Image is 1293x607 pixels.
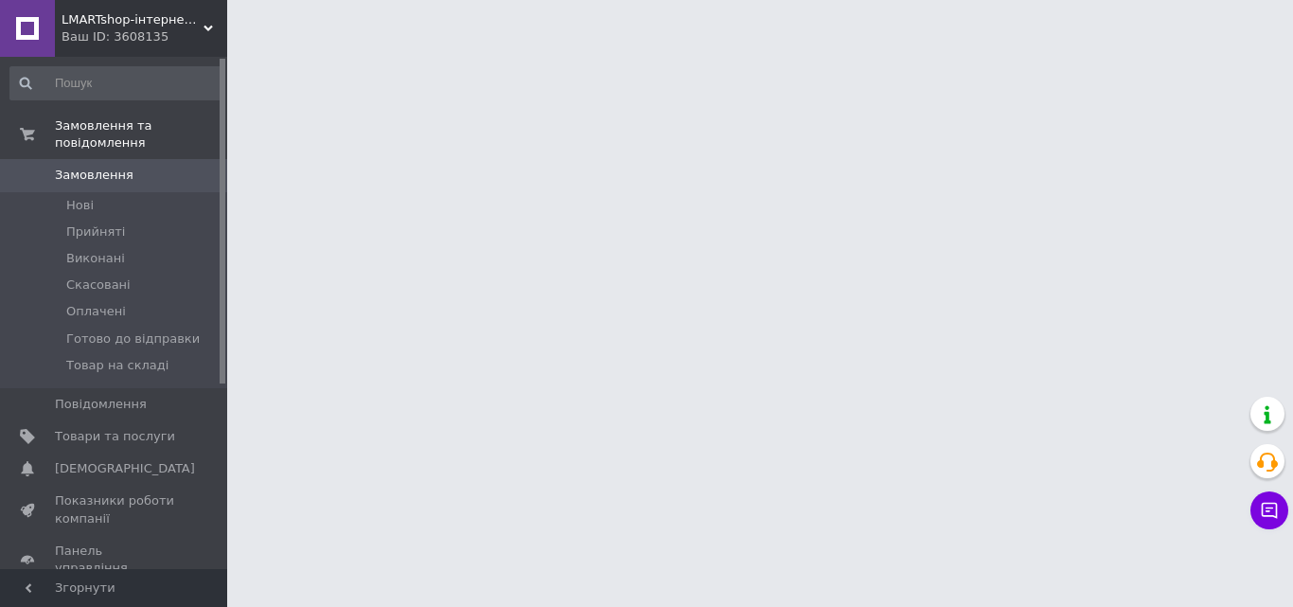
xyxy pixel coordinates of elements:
[55,428,175,445] span: Товари та послуги
[66,303,126,320] span: Оплачені
[66,197,94,214] span: Нові
[9,66,223,100] input: Пошук
[55,492,175,527] span: Показники роботи компанії
[62,28,227,45] div: Ваш ID: 3608135
[66,223,125,241] span: Прийняті
[1250,491,1288,529] button: Чат з покупцем
[55,117,227,152] span: Замовлення та повідомлення
[55,543,175,577] span: Панель управління
[62,11,204,28] span: LMARTshop-iнтернет-магазин
[55,460,195,477] span: [DEMOGRAPHIC_DATA]
[66,357,168,374] span: Товар на складі
[66,330,200,348] span: Готово до відправки
[55,396,147,413] span: Повідомлення
[66,250,125,267] span: Виконані
[66,277,131,294] span: Скасовані
[55,167,133,184] span: Замовлення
